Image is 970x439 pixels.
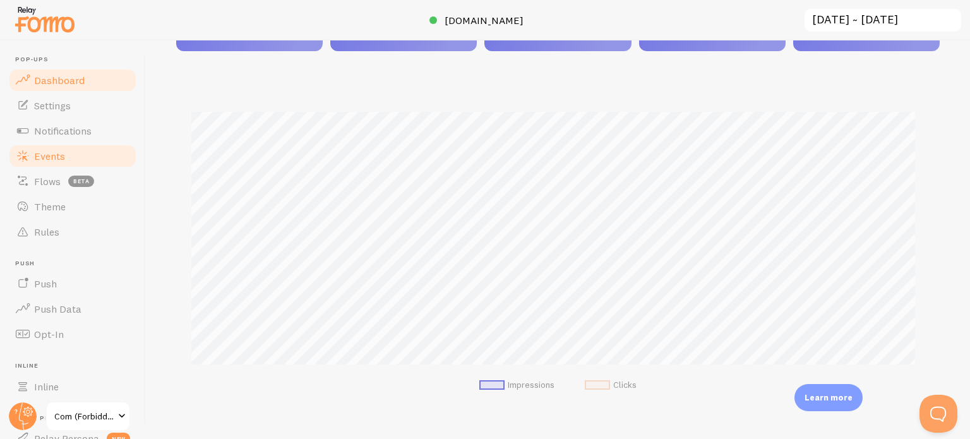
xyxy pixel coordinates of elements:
span: Dashboard [34,74,85,87]
span: Inline [34,380,59,393]
div: Learn more [794,384,863,411]
a: Rules [8,219,138,244]
a: Inline [8,374,138,399]
span: Com (Forbiddenfruit) [54,409,114,424]
a: Settings [8,93,138,118]
span: Inline [15,362,138,370]
a: Push Data [8,296,138,322]
li: Impressions [479,380,554,391]
span: beta [68,176,94,187]
iframe: Help Scout Beacon - Open [919,395,957,433]
span: Settings [34,99,71,112]
span: Theme [34,200,66,213]
a: Theme [8,194,138,219]
span: Flows [34,175,61,188]
p: Learn more [805,392,853,404]
a: Dashboard [8,68,138,93]
span: Notifications [34,124,92,137]
a: Notifications [8,118,138,143]
a: Push [8,271,138,296]
a: Opt-In [8,322,138,347]
a: Com (Forbiddenfruit) [45,401,131,431]
img: fomo-relay-logo-orange.svg [13,3,76,35]
span: Rules [34,226,59,238]
li: Clicks [585,380,637,391]
span: Events [34,150,65,162]
span: Opt-In [34,328,64,340]
span: Pop-ups [15,56,138,64]
span: Push [15,260,138,268]
a: Events [8,143,138,169]
span: Push Data [34,303,81,315]
a: Flows beta [8,169,138,194]
span: Push [34,277,57,290]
